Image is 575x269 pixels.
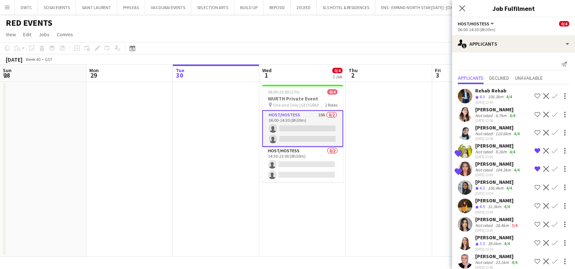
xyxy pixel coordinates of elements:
div: Not rated [475,131,494,136]
div: 1 Job [333,74,342,79]
a: Jobs [36,30,52,39]
button: SOSAI EVENTS [38,0,76,15]
button: 2XCEED [291,0,317,15]
app-skills-label: 4/4 [514,131,520,136]
span: Thu [349,67,358,74]
div: 104.2km [494,167,512,173]
app-skills-label: 4/4 [514,167,520,173]
button: SELECTION ARTS [191,0,234,15]
app-skills-label: 4/4 [504,204,510,209]
div: 23.1km [494,260,510,265]
button: VAS DUBAI EVENTS [145,0,191,15]
div: [DATE] 12:56 [475,118,517,123]
div: [PERSON_NAME] [475,179,514,185]
span: 2 [348,71,358,79]
app-skills-label: 4/4 [512,260,517,265]
app-skills-label: 4/4 [506,185,512,191]
span: 0/4 [327,89,337,95]
span: 4.5 [480,204,485,209]
div: 106.4km [486,185,505,191]
div: [DATE] 13:09 [475,210,514,215]
div: 06:00-14:30 (8h30m) [458,27,569,32]
div: [DATE] 13:35 [475,247,514,252]
div: Not rated [475,223,494,228]
span: View [6,31,16,38]
div: [PERSON_NAME] [475,253,519,260]
div: [PERSON_NAME] [475,161,521,167]
div: 6.7km [494,113,508,118]
div: [DATE] [6,56,22,63]
span: Host/Hostess [458,21,489,26]
app-skills-label: 3/4 [512,223,517,228]
div: 28.4km [494,223,510,228]
span: 28 [2,71,12,79]
div: Applicants [452,35,575,53]
span: 4.3 [480,94,485,99]
div: Not rated [475,149,494,154]
div: 9.2km [494,149,508,154]
button: REPOSSI [264,0,291,15]
a: Edit [20,30,34,39]
h1: RED EVENTS [6,17,52,28]
div: [DATE] 13:04 [475,191,514,196]
button: DWTC [15,0,38,15]
div: 110.6km [494,131,512,136]
div: Rehab Rehab [475,87,514,94]
button: PHYLEAS [117,0,145,15]
app-skills-label: 4/4 [510,149,515,154]
div: 106.3km [486,94,505,100]
div: 39.6km [486,241,503,247]
span: 2 Roles [325,102,337,108]
span: Wed [262,67,272,74]
span: 4.3 [480,185,485,191]
span: Jobs [39,31,50,38]
span: Unavailable [515,75,543,80]
button: BUILD UP [234,0,264,15]
app-card-role: Host/Hostess0/214:30-23:00 (8h30m) [262,147,343,182]
span: 1 [261,71,272,79]
a: Comms [54,30,76,39]
app-job-card: 06:00-23:00 (17h)0/4WURTH Private Event One and Only [GEOGRAPHIC_DATA]2 RolesHost/Hostess10A0/206... [262,85,343,182]
span: One and Only [GEOGRAPHIC_DATA] [273,102,325,108]
span: Edit [23,31,31,38]
div: [PERSON_NAME] [475,234,514,241]
div: [DATE] 13:00 [475,154,517,159]
span: Fri [435,67,441,74]
span: 30 [175,71,184,79]
div: [DATE] 13:00 [475,173,521,177]
span: Week 40 [24,57,42,62]
div: [DATE] 13:20 [475,228,519,233]
div: Not rated [475,260,494,265]
app-skills-label: 4/4 [510,113,515,118]
span: Applicants [458,75,484,80]
span: Comms [57,31,73,38]
span: 3 [434,71,441,79]
app-card-role: Host/Hostess10A0/206:00-14:30 (8h30m) [262,110,343,147]
div: [PERSON_NAME] [475,124,521,131]
h3: WURTH Private Event [262,95,343,102]
span: Tue [176,67,184,74]
button: ENS - EXPAND NORTH STAR [DATE] -[DATE] [375,0,465,15]
span: 0/4 [332,68,342,73]
div: 31.3km [486,204,503,210]
div: Not rated [475,113,494,118]
span: 3.5 [480,241,485,246]
div: [DATE] 12:43 [475,100,514,105]
div: Not rated [475,167,494,173]
span: 0/4 [559,21,569,26]
div: GST [45,57,52,62]
span: 06:00-23:00 (17h) [268,89,299,95]
button: SAINT LAURENT [76,0,117,15]
span: 29 [88,71,99,79]
span: Sun [3,67,12,74]
div: [PERSON_NAME] [475,142,517,149]
span: Declined [489,75,509,80]
div: [DATE] 12:59 [475,136,521,141]
app-skills-label: 4/4 [504,241,510,246]
div: [PERSON_NAME] [475,106,517,113]
button: Host/Hostess [458,21,495,26]
div: [PERSON_NAME] [475,216,519,223]
span: Mon [89,67,99,74]
h3: Job Fulfilment [452,4,575,13]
